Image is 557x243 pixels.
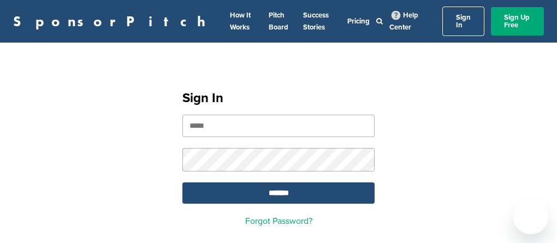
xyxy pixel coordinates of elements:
a: Success Stories [303,11,329,32]
a: Pitch Board [269,11,288,32]
a: SponsorPitch [13,14,212,28]
a: How It Works [230,11,251,32]
a: Sign Up Free [491,7,544,35]
iframe: Button to launch messaging window [513,199,548,234]
a: Pricing [347,17,370,26]
a: Help Center [389,9,418,34]
h1: Sign In [182,88,375,108]
a: Forgot Password? [245,216,312,227]
a: Sign In [442,7,484,36]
